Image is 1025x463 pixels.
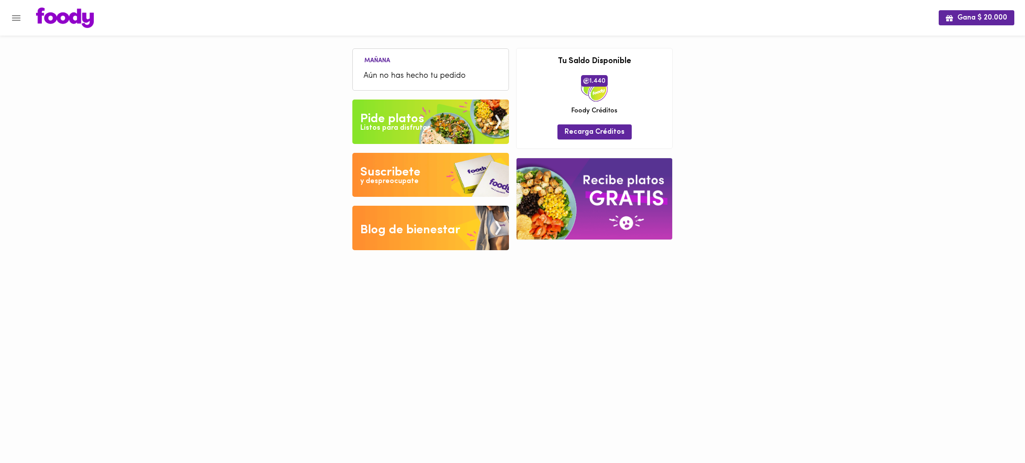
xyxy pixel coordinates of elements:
[581,75,608,102] img: credits-package.png
[360,123,430,133] div: Listos para disfrutar
[360,221,460,239] div: Blog de bienestar
[360,176,419,187] div: y despreocupate
[517,158,672,239] img: referral-banner.png
[523,57,666,66] h3: Tu Saldo Disponible
[352,153,509,197] img: Disfruta bajar de peso
[571,106,617,116] span: Foody Créditos
[583,78,589,84] img: foody-creditos.png
[581,75,608,87] span: 1.440
[973,411,1016,454] iframe: Messagebird Livechat Widget
[939,10,1014,25] button: Gana $ 20.000
[946,14,1007,22] span: Gana $ 20.000
[557,124,632,139] button: Recarga Créditos
[357,56,397,64] li: Mañana
[5,7,27,29] button: Menu
[352,206,509,250] img: Blog de bienestar
[360,164,420,181] div: Suscribete
[363,70,498,82] span: Aún no has hecho tu pedido
[565,128,625,136] span: Recarga Créditos
[36,8,94,28] img: logo.png
[352,100,509,144] img: Pide un Platos
[360,110,424,128] div: Pide platos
